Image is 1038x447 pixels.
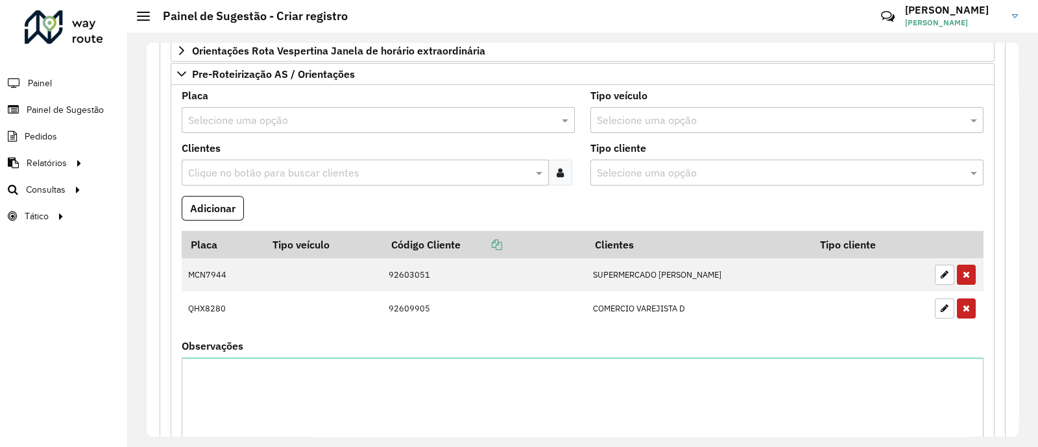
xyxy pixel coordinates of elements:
button: Adicionar [182,196,244,221]
span: Painel [28,77,52,90]
th: Tipo veículo [263,231,382,258]
td: 92609905 [382,291,586,325]
th: Clientes [586,231,812,258]
span: Painel de Sugestão [27,103,104,117]
label: Tipo veículo [590,88,647,103]
span: Orientações Rota Vespertina Janela de horário extraordinária [192,45,485,56]
a: Copiar [461,238,502,251]
th: Tipo cliente [812,231,928,258]
td: COMERCIO VAREJISTA D [586,291,812,325]
span: Tático [25,210,49,223]
th: Placa [182,231,263,258]
span: [PERSON_NAME] [905,17,1002,29]
td: SUPERMERCADO [PERSON_NAME] [586,258,812,292]
a: Pre-Roteirização AS / Orientações [171,63,995,85]
span: Pedidos [25,130,57,143]
label: Tipo cliente [590,140,646,156]
h3: [PERSON_NAME] [905,4,1002,16]
td: 92603051 [382,258,586,292]
span: Pre-Roteirização AS / Orientações [192,69,355,79]
a: Orientações Rota Vespertina Janela de horário extraordinária [171,40,995,62]
label: Placa [182,88,208,103]
span: Consultas [26,183,66,197]
td: QHX8280 [182,291,263,325]
label: Observações [182,338,243,354]
span: Relatórios [27,156,67,170]
h2: Painel de Sugestão - Criar registro [150,9,348,23]
label: Clientes [182,140,221,156]
th: Código Cliente [382,231,586,258]
a: Contato Rápido [874,3,902,30]
td: MCN7944 [182,258,263,292]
